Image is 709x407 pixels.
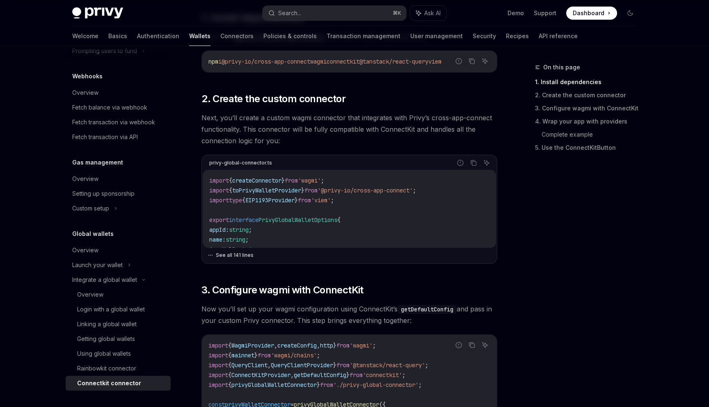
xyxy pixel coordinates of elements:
span: ; [413,187,416,194]
span: wagmi [310,58,327,65]
span: mainnet [231,352,254,359]
span: 'viem' [311,197,331,204]
a: Complete example [542,128,643,141]
h5: Webhooks [72,71,103,81]
span: toPrivyWalletProvider [232,187,301,194]
a: Policies & controls [263,26,317,46]
span: from [320,381,333,389]
span: , [290,371,294,379]
span: } [317,381,320,389]
div: Fetch transaction via API [72,132,138,142]
div: Linking a global wallet [77,319,137,329]
span: , [274,342,277,349]
span: '@privy-io/cross-app-connect' [318,187,413,194]
button: Ask AI [480,340,490,350]
span: 'wagmi' [350,342,373,349]
h5: Gas management [72,158,123,167]
a: Demo [508,9,524,17]
a: Rainbowkit connector [66,361,171,376]
button: Copy the contents from the code block [468,158,479,168]
a: 5. Use the ConnectKitButton [535,141,643,154]
span: import [209,177,229,184]
span: } [301,187,304,194]
a: Basics [108,26,127,46]
span: 'wagmi' [298,177,321,184]
div: Integrate a global wallet [72,275,137,285]
div: Overview [72,245,98,255]
span: { [229,187,232,194]
span: , [268,361,271,369]
a: Connectkit connector [66,376,171,391]
span: '@tanstack/react-query' [350,361,425,369]
span: import [208,352,228,359]
span: ; [317,352,320,359]
button: Ask AI [410,6,446,21]
a: Using global wallets [66,346,171,361]
span: Ask AI [424,9,441,17]
a: Login with a global wallet [66,302,171,317]
span: { [228,352,231,359]
code: getDefaultConfig [398,305,457,314]
span: import [208,381,228,389]
span: ; [321,177,324,184]
div: privy-global-connector.ts [209,158,272,168]
button: Ask AI [481,158,492,168]
span: i [218,58,222,65]
span: name [209,236,222,243]
span: 3. Configure wagmi with ConnectKit [201,284,364,297]
span: ; [331,197,334,204]
span: createConfig [277,342,317,349]
button: Copy the contents from the code block [467,56,477,66]
button: Report incorrect code [453,56,464,66]
span: from [285,177,298,184]
span: import [208,342,228,349]
a: API reference [539,26,578,46]
span: : [222,236,226,243]
span: from [336,361,350,369]
div: Fetch balance via webhook [72,103,147,112]
button: Toggle dark mode [624,7,637,20]
span: On this page [543,62,580,72]
span: { [228,342,231,349]
span: interface [229,216,258,224]
span: { [337,216,341,224]
div: Connectkit connector [77,378,141,388]
div: Login with a global wallet [77,304,145,314]
div: Overview [77,290,103,300]
a: Welcome [72,26,98,46]
span: { [228,361,231,369]
span: } [254,352,258,359]
span: EIP1193Provider [245,197,295,204]
a: Authentication [137,26,179,46]
button: Report incorrect code [455,158,466,168]
span: type [229,197,242,204]
div: Setting up sponsorship [72,189,135,199]
span: @privy-io/cross-app-connect [222,58,310,65]
a: 2. Create the custom connector [535,89,643,102]
span: } [346,371,350,379]
span: privyGlobalWalletConnector [231,381,317,389]
span: , [317,342,320,349]
a: User management [410,26,463,46]
span: @tanstack/react-query [359,58,428,65]
button: See all 141 lines [208,249,491,261]
a: Getting global wallets [66,332,171,346]
span: } [333,361,336,369]
span: import [208,361,228,369]
a: Security [473,26,496,46]
div: Getting global wallets [77,334,135,344]
a: Recipes [506,26,529,46]
div: Using global wallets [77,349,131,359]
span: appId [209,226,226,233]
span: { [228,381,231,389]
span: from [298,197,311,204]
a: 3. Configure wagmi with ConnectKit [535,102,643,115]
span: QueryClientProvider [271,361,333,369]
span: PrivyGlobalWalletOptions [258,216,337,224]
div: Fetch transaction via webhook [72,117,155,127]
span: iconUrl [209,246,232,253]
span: './privy-global-connector' [333,381,419,389]
span: getDefaultConfig [294,371,346,379]
div: Search... [278,8,301,18]
span: ; [373,342,376,349]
